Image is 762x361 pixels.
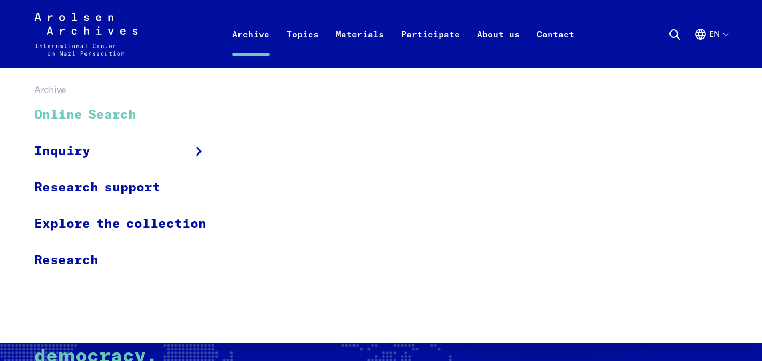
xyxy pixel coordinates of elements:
button: English, language selection [694,28,728,66]
a: Research [34,242,220,278]
span: Inquiry [34,142,90,161]
a: Research support [34,170,220,206]
nav: Primary [224,13,583,56]
ul: Archive [34,97,220,278]
a: Materials [327,26,392,68]
a: Inquiry [34,133,220,170]
a: Explore the collection [34,206,220,242]
a: Contact [528,26,583,68]
a: Topics [278,26,327,68]
a: Participate [392,26,468,68]
a: Online Search [34,97,220,133]
a: About us [468,26,528,68]
a: Archive [224,26,278,68]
